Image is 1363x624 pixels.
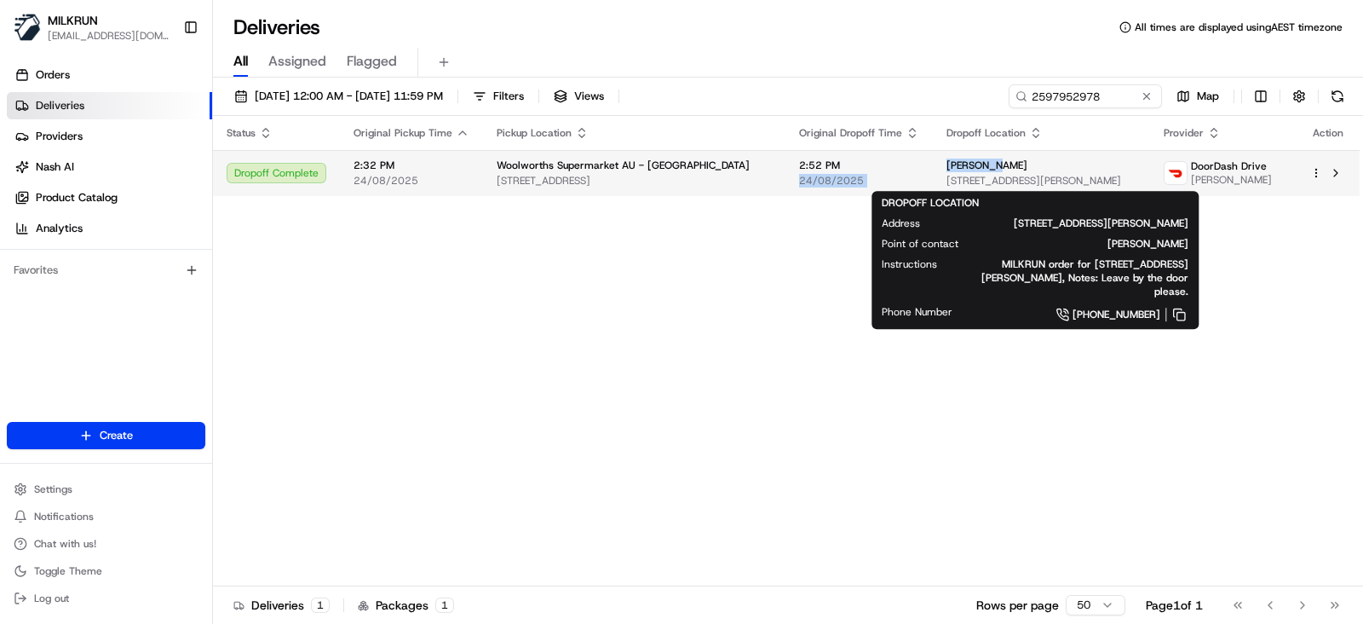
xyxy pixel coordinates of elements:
[946,159,1027,172] span: [PERSON_NAME]
[1191,159,1267,173] span: DoorDash Drive
[1073,308,1160,321] span: [PHONE_NUMBER]
[1146,597,1203,614] div: Page 1 of 1
[36,98,84,113] span: Deliveries
[227,126,256,140] span: Status
[1326,84,1349,108] button: Refresh
[7,586,205,610] button: Log out
[1310,126,1346,140] div: Action
[311,598,330,613] div: 1
[435,598,454,613] div: 1
[14,14,41,41] img: MILKRUN
[946,126,1026,140] span: Dropoff Location
[354,174,469,188] span: 24/08/2025
[497,126,572,140] span: Pickup Location
[48,12,98,29] button: MILKRUN
[882,237,958,251] span: Point of contact
[1009,84,1162,108] input: Type to search
[574,89,604,104] span: Views
[546,84,612,108] button: Views
[7,153,212,181] a: Nash AI
[465,84,532,108] button: Filters
[1191,173,1272,187] span: [PERSON_NAME]
[7,532,205,556] button: Chat with us!
[882,305,952,319] span: Phone Number
[986,237,1188,251] span: [PERSON_NAME]
[799,126,902,140] span: Original Dropoff Time
[497,174,772,188] span: [STREET_ADDRESS]
[976,597,1059,614] p: Rows per page
[1165,162,1187,184] img: doordash_logo_v2.png
[882,217,920,230] span: Address
[354,126,452,140] span: Original Pickup Time
[100,428,133,443] span: Create
[48,29,170,43] button: [EMAIL_ADDRESS][DOMAIN_NAME]
[799,159,919,172] span: 2:52 PM
[1197,89,1219,104] span: Map
[34,537,96,551] span: Chat with us!
[7,7,176,48] button: MILKRUNMILKRUN[EMAIL_ADDRESS][DOMAIN_NAME]
[233,51,248,72] span: All
[7,477,205,501] button: Settings
[36,159,74,175] span: Nash AI
[34,510,94,523] span: Notifications
[7,257,205,284] div: Favorites
[358,597,454,614] div: Packages
[36,221,83,236] span: Analytics
[497,159,750,172] span: Woolworths Supermarket AU - [GEOGRAPHIC_DATA]
[34,592,69,605] span: Log out
[36,67,70,83] span: Orders
[268,51,326,72] span: Assigned
[36,190,118,205] span: Product Catalog
[947,217,1188,230] span: [STREET_ADDRESS][PERSON_NAME]
[7,422,205,449] button: Create
[7,123,212,150] a: Providers
[7,92,212,119] a: Deliveries
[354,159,469,172] span: 2:32 PM
[233,597,330,614] div: Deliveries
[34,482,72,496] span: Settings
[7,559,205,583] button: Toggle Theme
[882,257,937,271] span: Instructions
[964,257,1188,298] span: MILKRUN order for [STREET_ADDRESS][PERSON_NAME], Notes: Leave by the door please.
[980,305,1188,324] a: [PHONE_NUMBER]
[882,196,979,210] span: DROPOFF LOCATION
[227,84,451,108] button: [DATE] 12:00 AM - [DATE] 11:59 PM
[799,174,919,188] span: 24/08/2025
[36,129,83,144] span: Providers
[7,215,212,242] a: Analytics
[7,184,212,211] a: Product Catalog
[1164,126,1204,140] span: Provider
[255,89,443,104] span: [DATE] 12:00 AM - [DATE] 11:59 PM
[233,14,320,41] h1: Deliveries
[493,89,524,104] span: Filters
[1135,20,1343,34] span: All times are displayed using AEST timezone
[34,564,102,578] span: Toggle Theme
[1169,84,1227,108] button: Map
[7,505,205,529] button: Notifications
[946,174,1137,188] span: [STREET_ADDRESS][PERSON_NAME]
[347,51,397,72] span: Flagged
[7,61,212,89] a: Orders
